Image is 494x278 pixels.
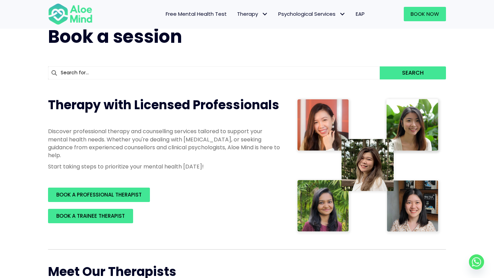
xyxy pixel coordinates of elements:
[48,66,380,79] input: Search for...
[237,10,268,17] span: Therapy
[56,191,142,198] span: BOOK A PROFESSIONAL THERAPIST
[351,7,370,21] a: EAP
[166,10,227,17] span: Free Mental Health Test
[102,7,370,21] nav: Menu
[337,9,347,19] span: Psychological Services: submenu
[411,10,439,17] span: Book Now
[161,7,232,21] a: Free Mental Health Test
[356,10,365,17] span: EAP
[48,24,182,49] span: Book a session
[48,127,281,159] p: Discover professional therapy and counselling services tailored to support your mental health nee...
[273,7,351,21] a: Psychological ServicesPsychological Services: submenu
[469,254,484,269] a: Whatsapp
[380,66,446,79] button: Search
[232,7,273,21] a: TherapyTherapy: submenu
[56,212,125,219] span: BOOK A TRAINEE THERAPIST
[295,97,442,236] img: Therapist collage
[278,10,345,17] span: Psychological Services
[404,7,446,21] a: Book Now
[48,163,281,170] p: Start taking steps to prioritize your mental health [DATE]!
[48,3,93,25] img: Aloe mind Logo
[260,9,270,19] span: Therapy: submenu
[48,209,133,223] a: BOOK A TRAINEE THERAPIST
[48,96,279,114] span: Therapy with Licensed Professionals
[48,188,150,202] a: BOOK A PROFESSIONAL THERAPIST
